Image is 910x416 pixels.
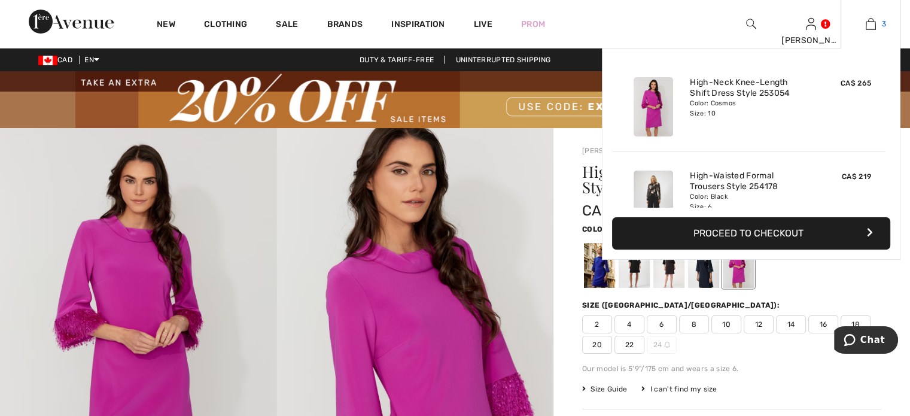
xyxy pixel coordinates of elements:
img: High-Waisted Formal Trousers Style 254178 [634,171,673,230]
span: CAD [38,56,77,64]
span: 10 [711,315,741,333]
a: High-Waisted Formal Trousers Style 254178 [690,171,808,192]
div: Our model is 5'9"/175 cm and wears a size 6. [582,363,881,374]
span: 20 [582,336,612,354]
a: New [157,19,175,32]
span: 12 [744,315,774,333]
a: [PERSON_NAME] [582,147,642,155]
span: 8 [679,315,709,333]
div: [PERSON_NAME] [781,34,840,47]
span: 22 [614,336,644,354]
button: Proceed to Checkout [612,217,890,250]
div: Royal Sapphire 163 [584,243,615,288]
span: CA$ 265 [582,202,640,219]
iframe: Opens a widget where you can chat to one of our agents [834,326,898,356]
div: Color: Black Size: 6 [690,192,808,211]
img: High-Neck Knee-Length Shift Dress Style 253054 [634,77,673,136]
a: High-Neck Knee-Length Shift Dress Style 253054 [690,77,808,99]
a: Prom [521,18,545,31]
span: 2 [582,315,612,333]
a: Live [474,18,492,31]
span: Inspiration [391,19,445,32]
span: 4 [614,315,644,333]
span: Size Guide [582,384,627,394]
span: CA$ 265 [841,79,871,87]
span: CA$ 219 [842,172,871,181]
img: search the website [746,17,756,31]
a: Sale [276,19,298,32]
div: Midnight Blue [688,243,719,288]
img: ring-m.svg [664,342,670,348]
div: Size ([GEOGRAPHIC_DATA]/[GEOGRAPHIC_DATA]): [582,300,782,311]
a: 3 [841,17,900,31]
span: 6 [647,315,677,333]
div: Color: Cosmos Size: 10 [690,99,808,118]
span: 3 [882,19,886,29]
div: Cosmos [723,243,754,288]
img: My Info [806,17,816,31]
a: Brands [327,19,363,32]
div: I can't find my size [641,384,717,394]
div: Black [619,243,650,288]
img: My Bag [866,17,876,31]
img: Canadian Dollar [38,56,57,65]
img: 1ère Avenue [29,10,114,34]
h1: High-neck Knee-length Shift Dress Style 253054 [582,164,832,195]
span: Color: [582,225,610,233]
div: Mocha [653,243,684,288]
span: 24 [647,336,677,354]
span: 14 [776,315,806,333]
span: 16 [808,315,838,333]
a: Sign In [806,18,816,29]
a: Clothing [204,19,247,32]
span: 18 [841,315,871,333]
span: EN [84,56,99,64]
